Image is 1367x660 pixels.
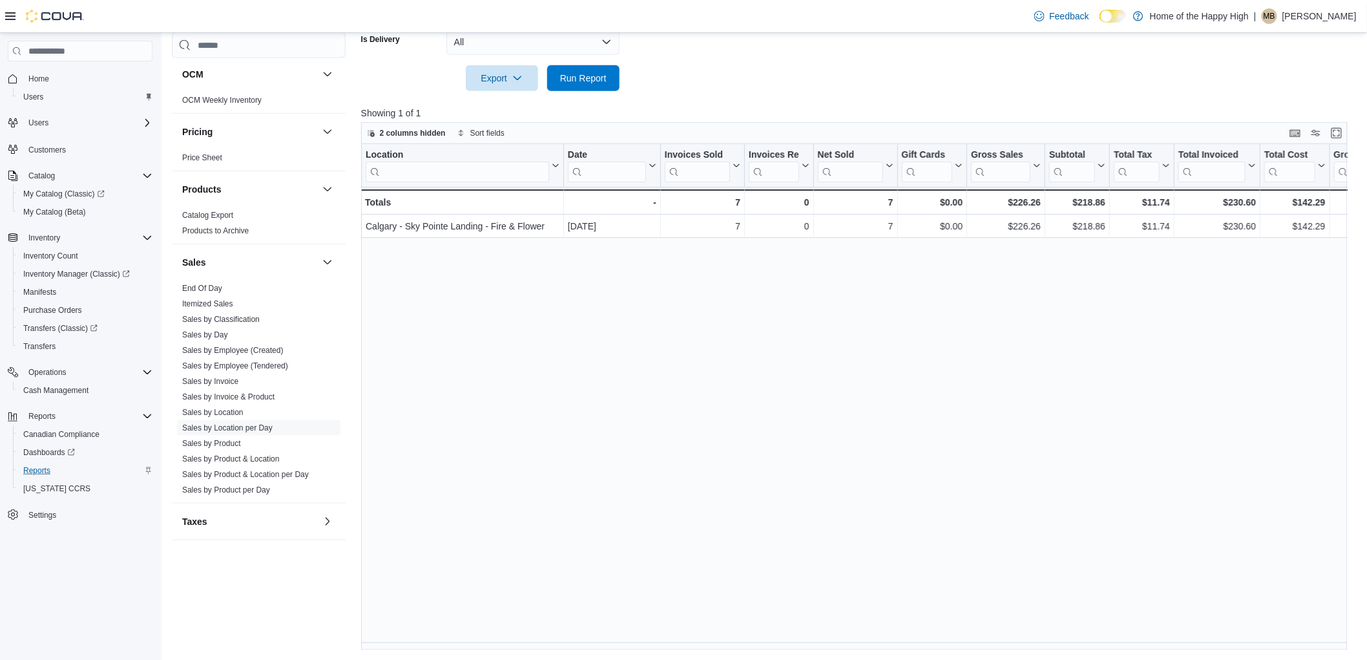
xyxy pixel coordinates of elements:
h3: Products [182,183,222,196]
a: Sales by Product & Location [182,454,280,463]
button: Home [3,69,158,88]
a: Settings [23,507,61,523]
button: Subtotal [1049,149,1105,182]
span: Purchase Orders [23,305,82,315]
button: Manifests [13,283,158,301]
a: Customers [23,142,71,158]
button: Catalog [23,168,60,184]
div: Pricing [172,150,346,171]
div: Net Sold [817,149,882,182]
span: Sales by Location [182,407,244,418]
span: Sales by Employee (Created) [182,345,284,356]
div: 7 [817,218,893,234]
button: Taxes [320,514,335,529]
span: Inventory [28,233,60,243]
p: Showing 1 of 1 [361,107,1358,120]
span: [US_STATE] CCRS [23,484,90,494]
a: Products to Archive [182,226,249,235]
span: Operations [23,365,152,380]
button: Products [320,182,335,197]
h3: Pricing [182,125,213,138]
span: My Catalog (Beta) [23,207,86,217]
span: Users [23,115,152,131]
button: All [446,29,620,55]
button: Location [366,149,559,182]
span: Home [28,74,49,84]
a: Sales by Product & Location per Day [182,470,309,479]
button: Taxes [182,515,317,528]
span: Transfers (Classic) [23,323,98,334]
button: OCM [320,67,335,82]
span: Home [23,70,152,87]
div: Madyson Baerwald [1262,8,1277,24]
a: Sales by Day [182,330,228,339]
p: | [1254,8,1257,24]
button: Run Report [547,65,620,91]
a: Sales by Employee (Created) [182,346,284,355]
div: Total Tax [1114,149,1160,182]
div: Total Cost [1264,149,1315,162]
a: My Catalog (Beta) [18,204,91,220]
div: $11.74 [1114,195,1170,210]
span: Sales by Day [182,330,228,340]
div: $230.60 [1178,195,1256,210]
div: OCM [172,92,346,113]
p: Home of the Happy High [1150,8,1249,24]
a: Home [23,71,54,87]
a: Feedback [1029,3,1094,29]
span: MB [1264,8,1275,24]
button: Date [568,149,656,182]
a: My Catalog (Classic) [18,186,110,202]
button: Pricing [320,124,335,140]
span: Customers [23,141,152,157]
div: $142.29 [1264,195,1325,210]
span: Sales by Invoice & Product [182,392,275,402]
h3: OCM [182,68,203,81]
a: Users [18,89,48,105]
span: My Catalog (Classic) [18,186,152,202]
button: Invoices Ref [749,149,809,182]
a: Reports [18,463,56,478]
p: [PERSON_NAME] [1282,8,1357,24]
button: Catalog [3,167,158,185]
a: Canadian Compliance [18,427,105,442]
span: End Of Day [182,283,222,293]
a: Inventory Manager (Classic) [13,265,158,283]
span: Purchase Orders [18,303,152,318]
div: Total Invoiced [1178,149,1246,162]
div: $218.86 [1049,218,1105,234]
button: Gross Sales [971,149,1041,182]
span: Products to Archive [182,226,249,236]
div: Location [366,149,549,162]
span: Cash Management [18,383,152,398]
div: Invoices Ref [749,149,798,182]
span: Inventory Count [18,248,152,264]
button: Products [182,183,317,196]
button: Cash Management [13,381,158,399]
div: Net Sold [817,149,882,162]
span: Users [23,92,43,102]
button: Inventory Count [13,247,158,265]
a: Purchase Orders [18,303,87,318]
span: Price Sheet [182,153,222,163]
div: $0.00 [901,218,963,234]
button: Total Tax [1114,149,1170,182]
div: Gift Card Sales [901,149,952,182]
button: Customers [3,140,158,158]
div: Gift Cards [901,149,952,162]
div: 7 [817,195,893,210]
div: Sales [172,281,346,503]
div: Totals [365,195,559,210]
button: [US_STATE] CCRS [13,480,158,498]
div: Products [172,208,346,244]
div: [DATE] [568,218,656,234]
button: Operations [3,363,158,381]
div: Calgary - Sky Pointe Landing - Fire & Flower [366,218,559,234]
button: My Catalog (Beta) [13,203,158,221]
a: Sales by Employee (Tendered) [182,361,288,370]
div: 0 [749,218,809,234]
button: Sales [320,255,335,270]
label: Is Delivery [361,34,400,45]
span: Run Report [560,72,607,85]
span: Sales by Classification [182,314,260,325]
